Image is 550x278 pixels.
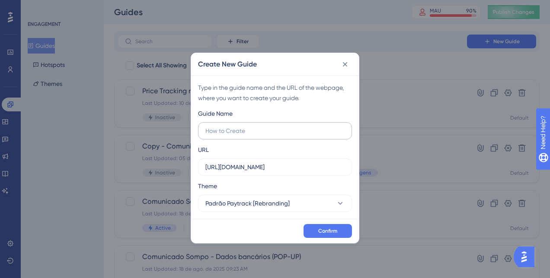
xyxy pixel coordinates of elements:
span: Need Help? [20,2,54,13]
h2: Create New Guide [198,59,257,69]
input: How to Create [205,126,345,136]
span: Padrão Paytrack [Rebranding] [205,198,290,208]
input: https://www.example.com [205,162,345,172]
span: Theme [198,181,217,191]
iframe: UserGuiding AI Assistant Launcher [514,244,540,270]
div: URL [198,145,209,155]
div: Type in the guide name and the URL of the webpage, where you want to create your guide. [198,82,352,103]
span: Confirm [318,227,337,234]
div: Guide Name [198,108,233,119]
